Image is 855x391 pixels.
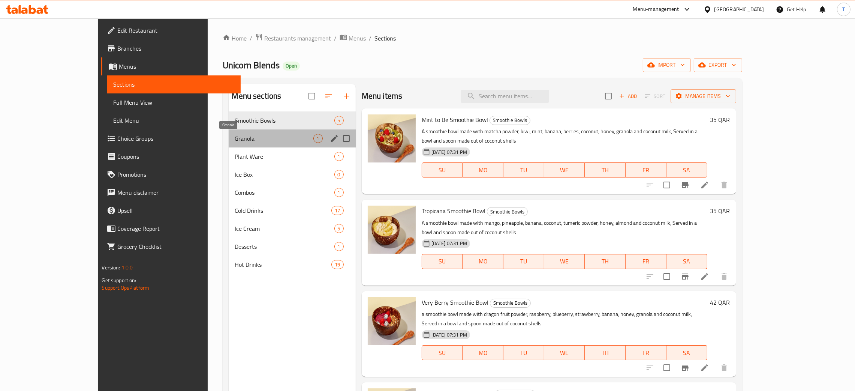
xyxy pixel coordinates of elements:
button: FR [626,162,666,177]
div: items [334,224,344,233]
span: TU [506,347,541,358]
span: Edit Restaurant [117,26,235,35]
button: delete [715,176,733,194]
span: Menus [119,62,235,71]
button: SU [422,162,463,177]
div: Combos1 [229,183,355,202]
div: Desserts1 [229,238,355,256]
button: TH [585,345,626,360]
div: Smoothie Bowls [487,207,528,216]
span: Upsell [117,206,235,215]
h6: 35 QAR [710,206,730,216]
div: Ice Cream [235,224,334,233]
button: Add [616,90,640,102]
h2: Menu items [362,90,403,102]
span: Restaurants management [264,34,331,43]
span: Smoothie Bowls [490,299,530,307]
div: items [334,116,344,125]
span: Promotions [117,170,235,179]
button: Add section [338,87,356,105]
li: / [250,34,252,43]
span: SU [425,165,460,176]
div: items [334,152,344,161]
span: Open [283,63,300,69]
span: Tropicana Smoothie Bowl [422,205,485,217]
a: Choice Groups [101,129,241,147]
a: Menus [340,33,366,43]
span: 1 [335,243,343,250]
span: TH [588,165,623,176]
a: Sections [107,75,241,93]
a: Full Menu View [107,93,241,111]
span: Add item [616,90,640,102]
a: Support.OpsPlatform [102,283,149,293]
span: Mint to Be Smoothie Bowl [422,114,488,125]
span: [DATE] 07:31 PM [428,240,470,247]
span: TH [588,347,623,358]
span: Granola [235,134,313,143]
p: A smoothie bowl made with mango, pineapple, banana, coconut, tumeric powder, honey, almond and co... [422,218,707,237]
a: Coupons [101,147,241,165]
div: Plant Ware [235,152,334,161]
button: TH [585,162,626,177]
span: SU [425,347,460,358]
span: 1 [314,135,322,142]
span: Smoothie Bowls [487,208,527,216]
div: Granola1edit [229,129,355,147]
span: TU [506,256,541,267]
a: Edit Restaurant [101,21,241,39]
button: Branch-specific-item [676,359,694,377]
a: Upsell [101,202,241,220]
div: items [313,134,323,143]
span: Ice Box [235,170,334,179]
span: Select to update [659,177,675,193]
span: WE [547,347,582,358]
p: a smoothie bowl made with dragon fruit powder, raspberry, blueberry, strawberry, banana, honey, g... [422,310,707,328]
span: SA [669,347,704,358]
button: import [643,58,691,72]
span: Sort sections [320,87,338,105]
button: TU [503,254,544,269]
span: WE [547,256,582,267]
span: Get support on: [102,275,136,285]
button: MO [463,345,503,360]
span: TU [506,165,541,176]
span: Sections [374,34,396,43]
div: items [334,242,344,251]
button: WE [544,345,585,360]
span: SU [425,256,460,267]
button: FR [626,254,666,269]
button: delete [715,359,733,377]
span: Smoothie Bowls [490,116,530,125]
li: / [369,34,371,43]
a: Edit menu item [700,363,709,372]
span: SA [669,165,704,176]
button: SU [422,345,463,360]
span: Desserts [235,242,334,251]
span: TH [588,256,623,267]
span: FR [629,165,663,176]
div: Smoothie Bowls5 [229,111,355,129]
span: MO [466,165,500,176]
span: 1.0.0 [121,263,133,272]
button: SA [666,162,707,177]
span: Unicorn Blends [223,57,280,74]
button: Branch-specific-item [676,268,694,286]
span: Edit Menu [113,116,235,125]
button: WE [544,162,585,177]
button: export [694,58,742,72]
h6: 42 QAR [710,297,730,308]
span: T [842,5,845,14]
span: Smoothie Bowls [235,116,334,125]
a: Edit Menu [107,111,241,129]
div: Plant Ware1 [229,147,355,165]
span: Branches [117,44,235,53]
span: Select section [600,88,616,104]
a: Edit menu item [700,180,709,189]
button: SA [666,345,707,360]
a: Branches [101,39,241,57]
nav: breadcrumb [223,33,742,43]
div: items [331,260,343,269]
input: search [461,90,549,103]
